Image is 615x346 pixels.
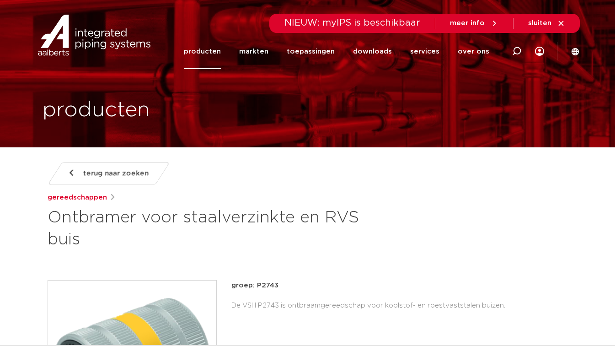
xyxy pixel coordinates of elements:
h1: producten [43,96,150,125]
a: meer info [450,19,498,27]
span: terug naar zoeken [83,166,149,181]
a: sluiten [528,19,565,27]
span: sluiten [528,20,551,27]
a: gereedschappen [48,192,107,203]
div: De VSH P2743 is ontbraamgereedschap voor koolstof- en roestvaststalen buizen. [231,298,568,313]
a: terug naar zoeken [47,162,170,185]
p: groep: P2743 [231,280,568,291]
a: services [410,34,439,69]
span: NIEUW: myIPS is beschikbaar [284,18,420,27]
a: markten [239,34,268,69]
a: toepassingen [287,34,335,69]
a: downloads [353,34,392,69]
h1: Ontbramer voor staalverzinkte en RVS buis [48,207,391,251]
nav: Menu [184,34,489,69]
span: meer info [450,20,485,27]
a: over ons [458,34,489,69]
a: producten [184,34,221,69]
